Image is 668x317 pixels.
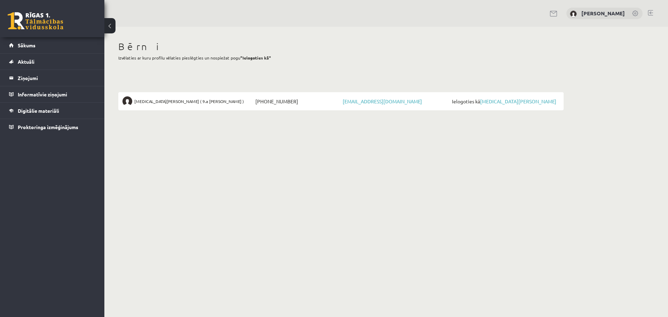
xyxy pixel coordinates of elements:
[9,70,96,86] a: Ziņojumi
[240,55,271,61] b: "Ielogoties kā"
[570,10,577,17] img: Anna Teleuca
[9,119,96,135] a: Proktoringa izmēģinājums
[118,41,564,53] h1: Bērni
[18,86,96,102] legend: Informatīvie ziņojumi
[134,96,244,106] span: [MEDICAL_DATA][PERSON_NAME] ( 9.a [PERSON_NAME] )
[9,86,96,102] a: Informatīvie ziņojumi
[254,96,341,106] span: [PHONE_NUMBER]
[122,96,132,106] img: Nikita Gendeļmans
[343,98,422,104] a: [EMAIL_ADDRESS][DOMAIN_NAME]
[480,98,556,104] a: [MEDICAL_DATA][PERSON_NAME]
[18,124,78,130] span: Proktoringa izmēģinājums
[9,103,96,119] a: Digitālie materiāli
[581,10,625,17] a: [PERSON_NAME]
[9,37,96,53] a: Sākums
[18,42,35,48] span: Sākums
[9,54,96,70] a: Aktuāli
[118,55,564,61] p: Izvēlaties ar kuru profilu vēlaties pieslēgties un nospiežat pogu
[8,12,63,30] a: Rīgas 1. Tālmācības vidusskola
[18,70,96,86] legend: Ziņojumi
[450,96,559,106] span: Ielogoties kā
[18,58,34,65] span: Aktuāli
[18,108,59,114] span: Digitālie materiāli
